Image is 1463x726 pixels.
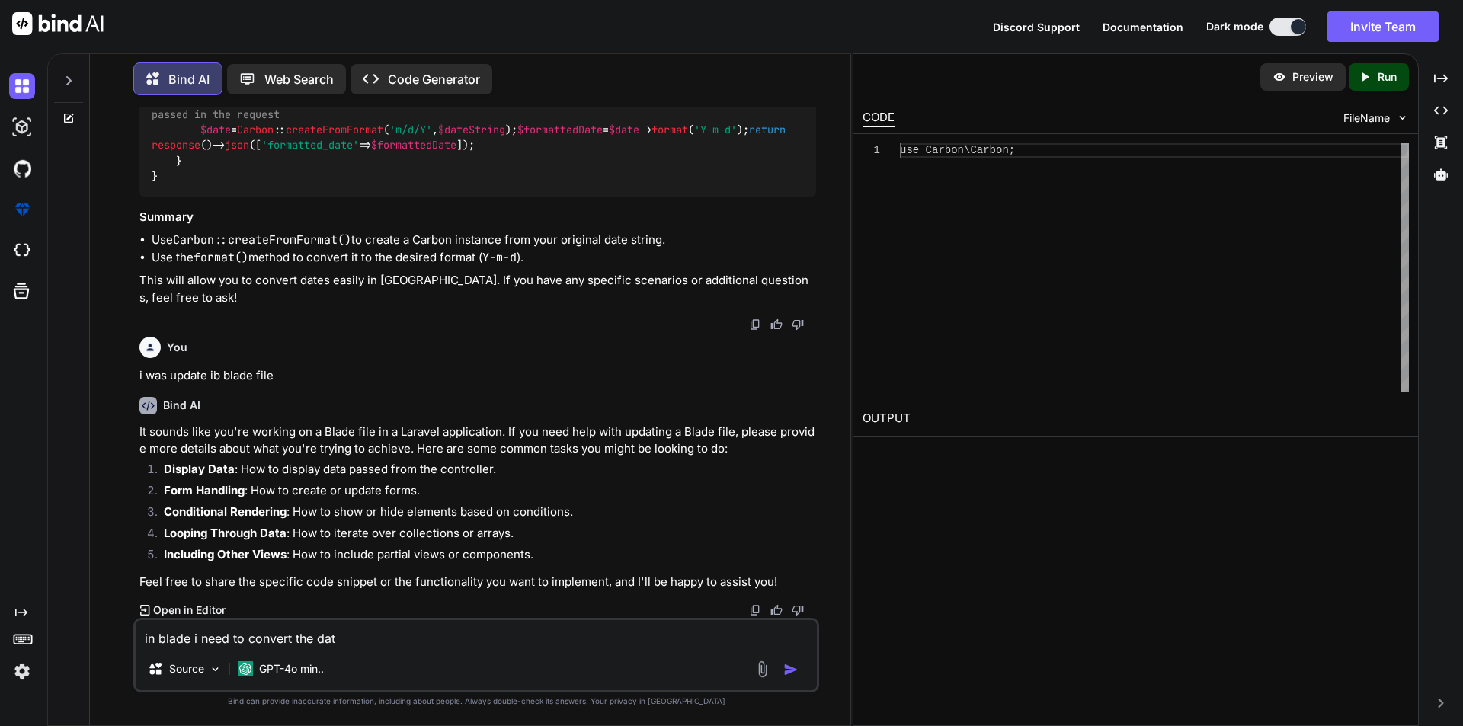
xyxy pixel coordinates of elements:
[993,21,1080,34] span: Discord Support
[1292,69,1333,85] p: Preview
[749,604,761,616] img: copy
[139,367,816,385] p: i was update ib blade file
[164,462,235,476] strong: Display Data
[264,70,334,88] p: Web Search
[609,123,639,136] span: $date
[238,661,253,676] img: GPT-4o mini
[169,661,204,676] p: Source
[152,59,799,184] code: \ \ ; \ \ ; \ ; { { = -> ( ); = :: ( , ); = -> ( ); ()-> ([ => ]); } }
[200,123,231,136] span: $date
[9,658,35,684] img: settings
[237,123,274,136] span: Carbon
[1103,21,1183,34] span: Documentation
[136,620,817,648] textarea: in blade i need to convert the dat
[388,70,480,88] p: Code Generator
[286,123,383,136] span: createFromFormat
[225,139,249,152] span: json
[389,123,432,136] span: 'm/d/Y'
[261,139,359,152] span: 'formatted_date'
[9,155,35,181] img: githubDark
[259,661,324,676] p: GPT-4o min..
[164,547,287,561] strong: Including Other Views
[194,250,248,265] code: format()
[517,123,603,136] span: $formattedDate
[770,318,783,331] img: like
[139,272,816,306] p: This will allow you to convert dates easily in [GEOGRAPHIC_DATA]. If you have any specific scenar...
[168,70,210,88] p: Bind AI
[152,525,816,546] li: : How to iterate over collections or arrays.
[167,340,187,355] h6: You
[1327,11,1439,42] button: Invite Team
[164,526,287,540] strong: Looping Through Data
[152,461,816,482] li: : How to display data passed from the controller.
[853,401,1418,437] h2: OUTPUT
[152,139,200,152] span: response
[9,197,35,222] img: premium
[792,318,804,331] img: dislike
[371,139,456,152] span: $formattedDate
[173,232,351,248] code: Carbon::createFromFormat()
[438,123,505,136] span: $dateString
[164,483,245,497] strong: Form Handling
[152,482,816,504] li: : How to create or update forms.
[133,696,819,707] p: Bind can provide inaccurate information, including about people. Always double-check its answers....
[152,249,816,267] li: Use the method to convert it to the desired format ( ).
[863,143,880,158] div: 1
[651,123,688,136] span: format
[863,109,895,127] div: CODE
[164,504,287,519] strong: Conditional Rendering
[783,662,799,677] img: icon
[1396,111,1409,124] img: chevron down
[152,232,816,249] li: Use to create a Carbon instance from your original date string.
[12,12,104,35] img: Bind AI
[694,123,737,136] span: 'Y-m-d'
[163,398,200,413] h6: Bind AI
[9,238,35,264] img: cloudideIcon
[139,574,816,591] p: Feel free to share the specific code snippet or the functionality you want to implement, and I'll...
[1378,69,1397,85] p: Run
[139,424,816,458] p: It sounds like you're working on a Blade file in a Laravel application. If you need help with upd...
[209,663,222,676] img: Pick Models
[153,603,226,618] p: Open in Editor
[993,19,1080,35] button: Discord Support
[152,504,816,525] li: : How to show or hide elements based on conditions.
[152,91,786,120] span: // Assume the date is passed in the request
[749,318,761,331] img: copy
[1103,19,1183,35] button: Documentation
[1343,110,1390,126] span: FileName
[152,546,816,568] li: : How to include partial views or components.
[1206,19,1263,34] span: Dark mode
[754,660,771,678] img: attachment
[482,250,517,265] code: Y-m-d
[139,209,816,226] h3: Summary
[9,114,35,140] img: darkAi-studio
[770,604,783,616] img: like
[900,144,1015,156] span: use Carbon\Carbon;
[9,73,35,99] img: darkChat
[792,604,804,616] img: dislike
[1273,70,1286,84] img: preview
[749,123,786,136] span: return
